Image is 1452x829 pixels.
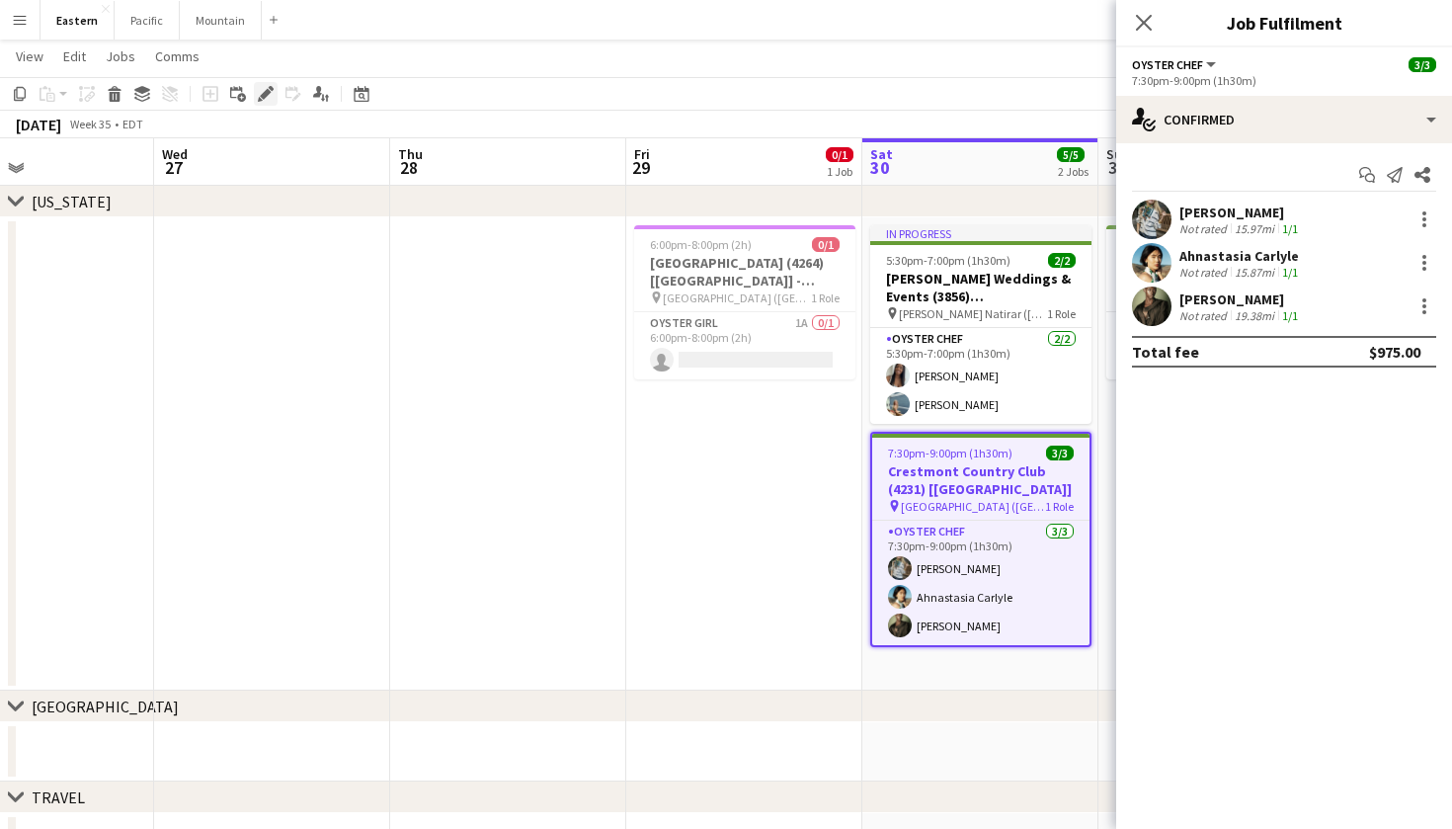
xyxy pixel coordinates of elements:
span: Oyster Chef [1132,57,1203,72]
app-job-card: 6:00pm-8:00pm (2h)0/1[GEOGRAPHIC_DATA] (4264) [[GEOGRAPHIC_DATA]] - POSTPONED [GEOGRAPHIC_DATA] (... [634,225,855,379]
span: 1 Role [811,290,840,305]
app-card-role: Oyster Chef1/11:00pm-3:00pm (2h)[PERSON_NAME] [1106,312,1328,379]
div: Not rated [1179,221,1231,236]
div: 19.38mi [1231,308,1278,323]
span: 0/1 [826,147,853,162]
button: Eastern [40,1,115,40]
div: EDT [122,117,143,131]
span: Week 35 [65,117,115,131]
h3: [PERSON_NAME] (4197) [[GEOGRAPHIC_DATA]] [1106,254,1328,290]
span: 3/3 [1409,57,1436,72]
span: 28 [395,156,423,179]
span: Fri [634,145,650,163]
span: Edit [63,47,86,65]
span: 2/2 [1048,253,1076,268]
button: Oyster Chef [1132,57,1219,72]
button: Pacific [115,1,180,40]
span: 29 [631,156,650,179]
div: 15.97mi [1231,221,1278,236]
app-skills-label: 1/1 [1282,221,1298,236]
span: [GEOGRAPHIC_DATA] ([GEOGRAPHIC_DATA], [GEOGRAPHIC_DATA]) [663,290,811,305]
div: $975.00 [1369,342,1420,362]
div: 1 Job [827,164,852,179]
span: Comms [155,47,200,65]
span: 27 [159,156,188,179]
span: Wed [162,145,188,163]
span: [PERSON_NAME] Natirar ([GEOGRAPHIC_DATA], [GEOGRAPHIC_DATA]) [899,306,1047,321]
span: 1 Role [1047,306,1076,321]
div: 15.87mi [1231,265,1278,280]
span: 3/3 [1046,446,1074,460]
button: Mountain [180,1,262,40]
app-card-role: Oyster Chef2/25:30pm-7:00pm (1h30m)[PERSON_NAME][PERSON_NAME] [870,328,1091,424]
span: 31 [1103,156,1130,179]
span: [GEOGRAPHIC_DATA] ([GEOGRAPHIC_DATA], [GEOGRAPHIC_DATA]) [901,499,1045,514]
app-skills-label: 1/1 [1282,308,1298,323]
a: Comms [147,43,207,69]
app-card-role: Oyster Girl1A0/16:00pm-8:00pm (2h) [634,312,855,379]
span: 5:30pm-7:00pm (1h30m) [886,253,1010,268]
span: 30 [867,156,893,179]
app-job-card: 7:30pm-9:00pm (1h30m)3/3Crestmont Country Club (4231) [[GEOGRAPHIC_DATA]] [GEOGRAPHIC_DATA] ([GEO... [870,432,1091,647]
div: Confirmed [1116,96,1452,143]
div: In progress [870,225,1091,241]
div: Total fee [1132,342,1199,362]
span: 5/5 [1057,147,1085,162]
span: View [16,47,43,65]
app-card-role: Oyster Chef3/37:30pm-9:00pm (1h30m)[PERSON_NAME]Ahnastasia Carlyle[PERSON_NAME] [872,521,1089,645]
div: 2 Jobs [1058,164,1089,179]
app-skills-label: 1/1 [1282,265,1298,280]
span: 1 Role [1045,499,1074,514]
span: Jobs [106,47,135,65]
div: 7:30pm-9:00pm (1h30m) [1132,73,1436,88]
div: [PERSON_NAME] [1179,204,1302,221]
span: 0/1 [812,237,840,252]
span: Sat [870,145,893,163]
div: [DATE] [16,115,61,134]
div: Not rated [1179,265,1231,280]
span: Thu [398,145,423,163]
app-job-card: In progress5:30pm-7:00pm (1h30m)2/2[PERSON_NAME] Weddings & Events (3856) [[GEOGRAPHIC_DATA]] [PE... [870,225,1091,424]
a: Jobs [98,43,143,69]
a: Edit [55,43,94,69]
div: [GEOGRAPHIC_DATA] [32,697,179,716]
div: Not rated [1179,308,1231,323]
div: [PERSON_NAME] [1179,290,1302,308]
h3: Job Fulfilment [1116,10,1452,36]
div: TRAVEL [32,788,85,807]
span: 7:30pm-9:00pm (1h30m) [888,446,1012,460]
span: 6:00pm-8:00pm (2h) [650,237,752,252]
h3: [GEOGRAPHIC_DATA] (4264) [[GEOGRAPHIC_DATA]] - POSTPONED [634,254,855,290]
div: [US_STATE] [32,192,112,211]
h3: Crestmont Country Club (4231) [[GEOGRAPHIC_DATA]] [872,462,1089,498]
h3: [PERSON_NAME] Weddings & Events (3856) [[GEOGRAPHIC_DATA]] [870,270,1091,305]
div: Ahnastasia Carlyle [1179,247,1302,265]
a: View [8,43,51,69]
span: Sun [1106,145,1130,163]
app-job-card: 1:00pm-3:00pm (2h)1/1[PERSON_NAME] (4197) [[GEOGRAPHIC_DATA]] Private Residence ([GEOGRAPHIC_DATA... [1106,225,1328,379]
